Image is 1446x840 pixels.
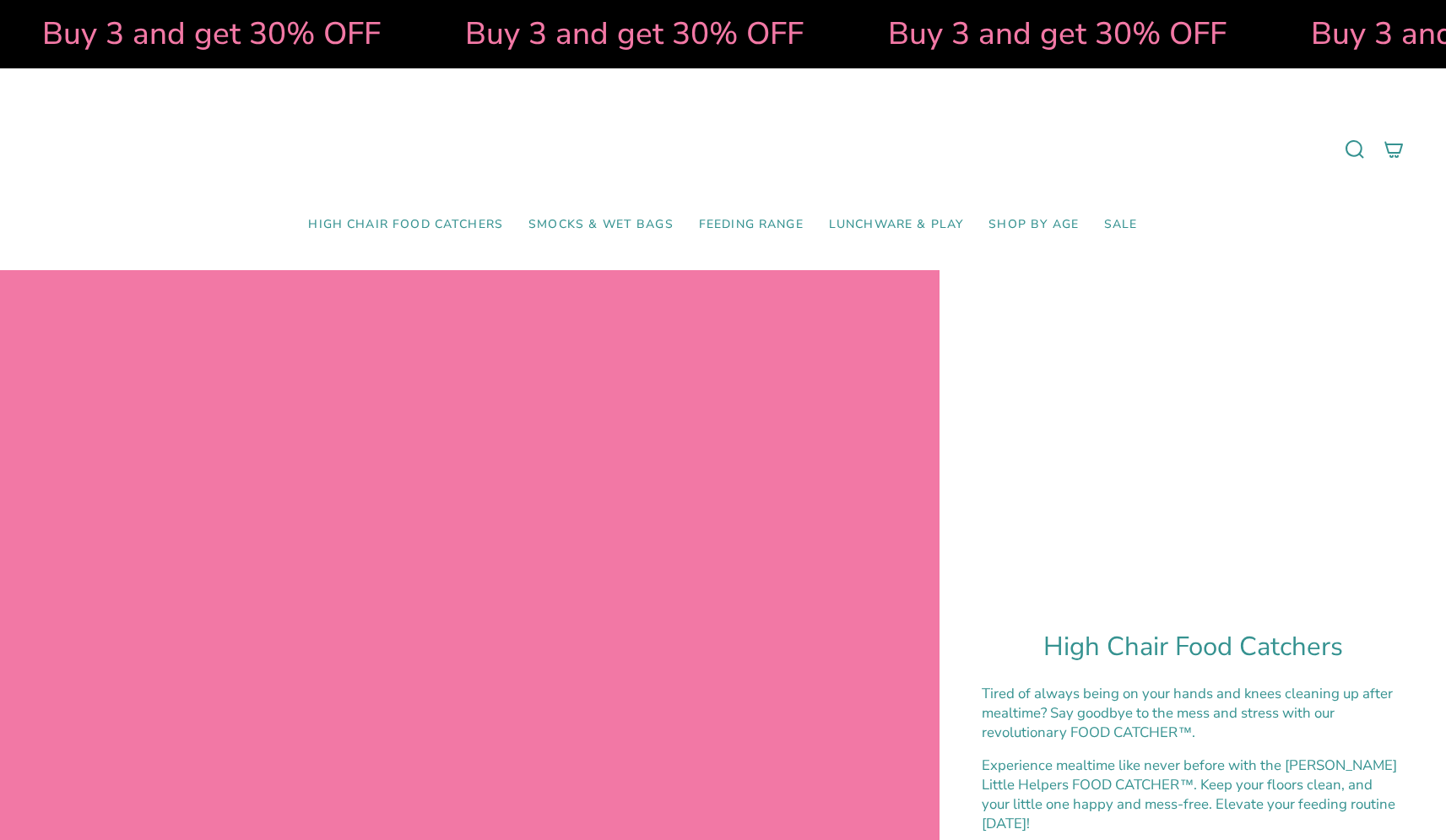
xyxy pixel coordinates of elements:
[816,205,976,245] a: Lunchware & Play
[308,218,503,232] span: High Chair Food Catchers
[982,684,1404,742] p: Tired of always being on your hands and knees cleaning up after mealtime? Say goodbye to the mess...
[982,756,1404,833] div: Experience mealtime like never before with the [PERSON_NAME] Little Helpers FOOD CATCHER™. Keep y...
[1104,218,1138,232] span: SALE
[295,205,516,245] a: High Chair Food Catchers
[982,631,1404,663] h1: High Chair Food Catchers
[686,205,816,245] a: Feeding Range
[699,218,804,232] span: Feeding Range
[870,13,1209,55] strong: Buy 3 and get 30% OFF
[24,13,363,55] strong: Buy 3 and get 30% OFF
[1091,205,1151,245] a: SALE
[528,218,674,232] span: Smocks & Wet Bags
[516,205,686,245] a: Smocks & Wet Bags
[988,218,1079,232] span: Shop by Age
[976,205,1091,245] a: Shop by Age
[447,13,786,55] strong: Buy 3 and get 30% OFF
[829,218,963,232] span: Lunchware & Play
[577,94,869,205] a: Mumma’s Little Helpers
